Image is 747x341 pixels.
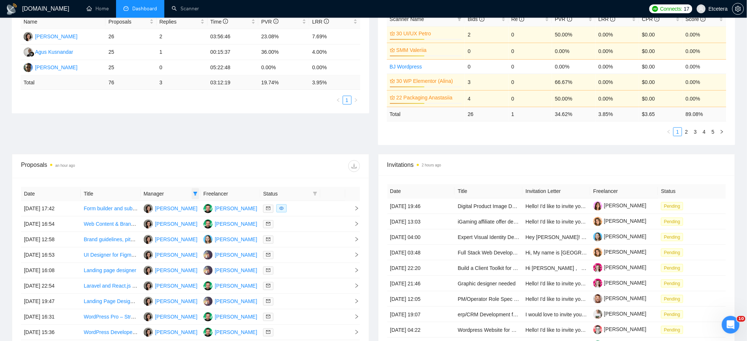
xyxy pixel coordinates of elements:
a: 1 [343,96,351,104]
li: Next Page [352,96,360,105]
li: 4 [700,127,709,136]
span: right [354,98,358,102]
td: 00:15:37 [207,45,258,60]
a: Landing page designer [84,267,136,273]
img: PS [203,266,213,275]
span: left [336,98,341,102]
a: TT[PERSON_NAME] [144,282,198,288]
a: Pending [661,280,686,286]
span: Dashboard [132,6,157,12]
li: Previous Page [664,127,673,136]
li: Next Page [718,127,726,136]
a: SMM Valeriia [397,46,461,54]
td: 3.85 % [596,107,639,121]
a: Pending [661,203,686,209]
a: TT[PERSON_NAME] [144,236,198,242]
span: mail [266,253,270,257]
img: c1qvStQl1zOZ1p4JlAqOAgVKIAP2zxwJfXq9-5qzgDvfiznqwN5naO0dlR9WjNt14c [593,263,603,273]
td: 0.00% [552,43,596,59]
img: AS [203,281,213,291]
img: c1b9JySzac4x4dgsEyqnJHkcyMhtwYhRX20trAqcVMGYnIMrxZHAKhfppX9twvsE1T [593,217,603,226]
td: 1 [509,107,552,121]
a: [PERSON_NAME] [593,233,646,239]
span: right [348,206,359,211]
div: [PERSON_NAME] [215,313,257,321]
div: [PERSON_NAME] [155,297,198,305]
div: [PERSON_NAME] [155,220,198,228]
a: TT[PERSON_NAME] [144,298,198,304]
td: 0.00% [683,74,726,90]
span: crown [390,78,395,84]
td: Form builder and submission collection platform [81,201,140,217]
td: 0 [509,59,552,74]
a: VY[PERSON_NAME] [203,236,257,242]
a: Web Content & Branding Specialist (WordPress + Canvas LMS) — Short-Term Project [84,221,281,227]
td: $0.00 [639,26,683,43]
span: setting [733,6,744,12]
td: 2 [465,26,508,43]
a: 4 [700,128,708,136]
td: iGaming affiliate offer development [455,214,523,229]
div: [PERSON_NAME] [215,282,257,290]
a: TT[PERSON_NAME] [144,205,198,211]
img: AS [203,219,213,229]
span: Invitations [387,160,726,169]
div: [PERSON_NAME] [215,251,257,259]
td: 26 [105,29,156,45]
a: PM/Operator Role Spec — AI Initiative Lead (Freelance / Part-time) [458,296,611,302]
td: 0 [509,74,552,90]
th: Title [455,184,523,198]
a: Pending [661,218,686,224]
th: Freelancer [590,184,658,198]
th: Freelancer [200,187,260,201]
a: TT[PERSON_NAME] [144,329,198,335]
td: 0.00% [596,90,639,107]
img: TT [144,266,153,275]
td: [DATE] 12:58 [21,232,81,247]
td: Digital Product Image Designer [455,198,523,214]
span: mail [266,268,270,273]
span: Manager [144,190,190,198]
span: info-circle [479,17,485,22]
a: Pending [661,249,686,255]
td: 50.00% [552,26,596,43]
span: 17 [684,5,690,13]
img: TT [144,235,153,244]
a: TT[PERSON_NAME] [144,313,198,319]
a: Wordpress Website for Mulitfamily Property [458,327,557,333]
li: 1 [673,127,682,136]
div: [PERSON_NAME] [155,313,198,321]
a: 2 [683,128,691,136]
th: Status [658,184,726,198]
a: Expert Visual Identity Designer for E-commerce Brand [458,234,582,240]
time: an hour ago [55,164,75,168]
div: [PERSON_NAME] [215,266,257,274]
li: Previous Page [334,96,343,105]
img: TT [144,328,153,337]
img: AS [203,312,213,321]
td: Brand guidelines, pitch decks [81,232,140,247]
td: 0.00% [596,59,639,74]
td: 0.00% [596,26,639,43]
div: Agus Kusnandar [35,48,73,56]
span: PVR [261,19,279,25]
a: TT[PERSON_NAME] [144,252,198,257]
div: Proposals [21,160,191,172]
a: [PERSON_NAME] [593,249,646,255]
button: right [352,96,360,105]
a: homeHome [87,6,109,12]
img: AS [203,204,213,213]
div: [PERSON_NAME] [215,235,257,243]
td: 0 [509,43,552,59]
a: BJ Wordpress [390,64,422,70]
a: AS[PERSON_NAME] [203,205,257,211]
div: [PERSON_NAME] [155,204,198,212]
span: Pending [661,218,683,226]
a: Build a Client Toolkit for FIFA 2026 (Requires Ideation, Copy and Design) [458,265,624,271]
td: 0.00% [683,90,726,107]
span: crown [390,95,395,100]
th: Date [21,187,81,201]
span: info-circle [567,17,572,22]
a: Pending [661,265,686,271]
a: WordPress Pro – Strong in Design + Development, Custom Layouts & Clean Builds [84,314,274,320]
